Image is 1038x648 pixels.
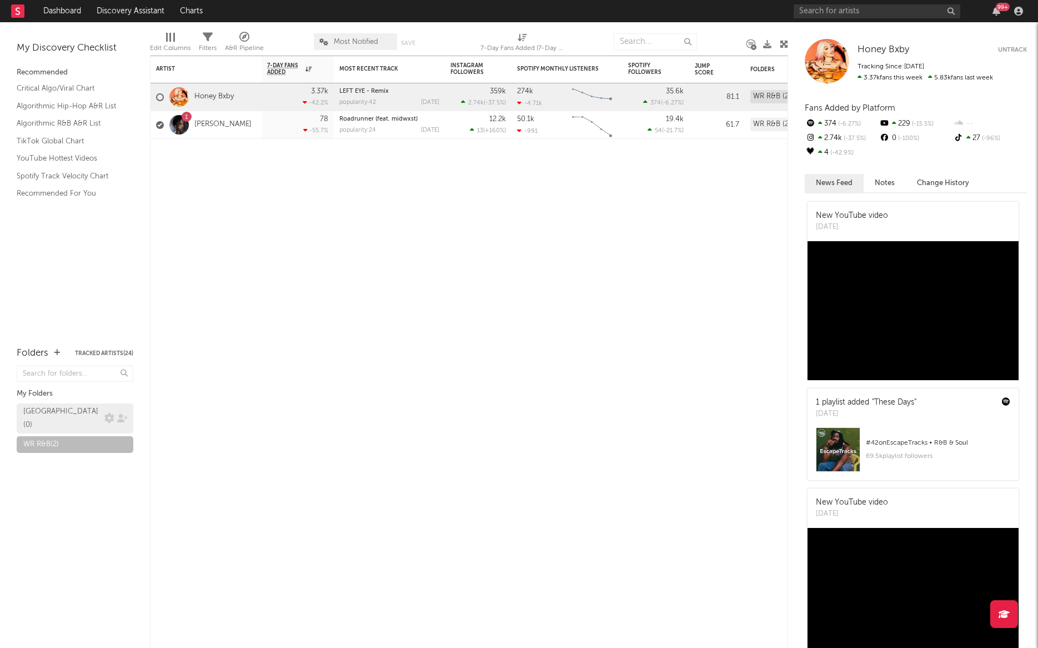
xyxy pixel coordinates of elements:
div: 19.4k [666,116,684,123]
svg: Chart title [567,83,617,111]
a: Recommended For You [17,187,122,200]
a: Roadrunner (feat. midwxst) [339,116,418,122]
span: -15.5 % [910,121,934,127]
div: Artist [156,66,239,72]
div: Folders [17,347,48,360]
div: ( ) [643,99,684,106]
div: 4 [805,146,879,160]
div: A&R Pipeline [225,42,264,55]
div: Spotify Monthly Listeners [517,66,600,72]
div: LEFT EYE - Remix [339,88,439,94]
button: News Feed [805,174,864,192]
div: 274k [517,88,533,95]
div: 99 + [996,3,1010,11]
a: YouTube Hottest Videos [17,152,122,165]
div: 81.1 [695,91,739,104]
div: Folders [750,66,834,73]
span: Most Notified [334,38,378,46]
div: Recommended [17,66,133,79]
div: 374 [805,117,879,131]
button: Notes [864,174,906,192]
div: 69.5k playlist followers [866,450,1010,463]
div: -- [953,117,1027,131]
div: New YouTube video [816,497,888,509]
div: 78 [320,116,328,123]
div: [DATE] [421,99,439,106]
div: Roadrunner (feat. midwxst) [339,116,439,122]
span: -21.7 % [664,128,682,134]
div: 0 [879,131,952,146]
div: WR R&B (2) [750,118,794,131]
div: [DATE] [421,127,439,133]
input: Search for folders... [17,366,133,382]
div: 3.37k [311,88,328,95]
svg: Chart title [567,111,617,139]
span: 374 [650,100,661,106]
input: Search... [614,33,697,50]
a: Spotify Track Velocity Chart [17,170,122,182]
span: 3.37k fans this week [858,74,922,81]
div: [DATE] [816,408,916,420]
span: +160 % [485,128,504,134]
div: WR R&B ( 2 ) [23,438,59,451]
div: Filters [199,42,217,55]
div: WR R&B (2) [750,90,794,103]
span: -6.27 % [663,100,682,106]
span: -96 % [980,136,1000,142]
span: Tracking Since: [DATE] [858,63,924,70]
div: Instagram Followers [450,62,489,76]
a: Honey Bxby [858,44,909,56]
div: ( ) [461,99,506,106]
span: Honey Bxby [858,45,909,54]
a: WR R&B(2) [17,436,133,453]
div: 229 [879,117,952,131]
div: 2.74k [805,131,879,146]
span: Fans Added by Platform [805,104,895,112]
div: 12.2k [489,116,506,123]
span: -37.5 % [485,100,504,106]
span: -37.5 % [842,136,866,142]
div: [DATE] [816,222,888,233]
span: 2.74k [468,100,484,106]
div: 359k [490,88,506,95]
a: "These Days" [872,398,916,406]
div: 61.7 [695,118,739,132]
div: Filters [199,28,217,60]
div: 1 playlist added [816,397,916,408]
span: -42.9 % [829,150,854,156]
div: New YouTube video [816,210,888,222]
button: Save [401,40,415,46]
a: #42onEscapeTracks • R&B & Soul69.5kplaylist followers [808,427,1019,480]
div: ( ) [470,127,506,134]
button: 99+ [992,7,1000,16]
div: 7-Day Fans Added (7-Day Fans Added) [480,28,564,60]
div: Jump Score [695,63,723,76]
div: 27 [953,131,1027,146]
a: TikTok Global Chart [17,135,122,147]
button: Untrack [998,44,1027,56]
div: My Discovery Checklist [17,42,133,55]
div: Edit Columns [150,28,190,60]
div: 35.6k [666,88,684,95]
span: 7-Day Fans Added [267,62,303,76]
div: 50.1k [517,116,534,123]
a: LEFT EYE - Remix [339,88,389,94]
a: Honey Bxby [194,92,234,102]
div: Spotify Followers [628,62,667,76]
span: 54 [655,128,662,134]
div: -55.7 % [303,127,328,134]
div: A&R Pipeline [225,28,264,60]
span: -6.27 % [836,121,861,127]
div: Edit Columns [150,42,190,55]
div: [DATE] [816,509,888,520]
div: ( ) [648,127,684,134]
div: popularity: 42 [339,99,376,106]
a: Algorithmic Hip-Hop A&R List [17,100,122,112]
div: popularity: 24 [339,127,376,133]
a: [GEOGRAPHIC_DATA](0) [17,403,133,433]
div: -42.2 % [303,99,328,106]
div: Most Recent Track [339,66,423,72]
button: Tracked Artists(24) [75,351,133,356]
input: Search for artists [794,4,960,18]
span: 13 [477,128,483,134]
